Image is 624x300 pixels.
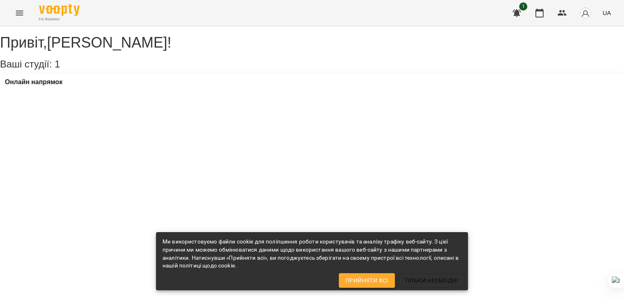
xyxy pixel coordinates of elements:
[5,78,63,86] a: Онлайн напрямок
[519,2,527,11] span: 1
[39,4,80,16] img: Voopty Logo
[54,59,60,70] span: 1
[602,9,611,17] span: UA
[599,5,614,20] button: UA
[580,7,591,19] img: avatar_s.png
[39,17,80,22] span: For Business
[10,3,29,23] button: Menu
